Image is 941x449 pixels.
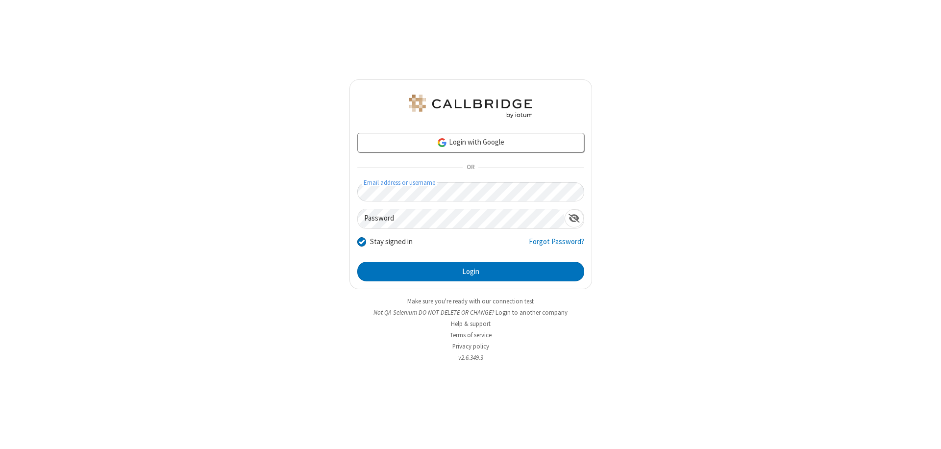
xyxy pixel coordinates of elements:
a: Terms of service [450,331,492,339]
a: Forgot Password? [529,236,584,255]
span: OR [463,161,478,175]
a: Privacy policy [452,342,489,350]
img: google-icon.png [437,137,447,148]
a: Help & support [451,320,491,328]
a: Login with Google [357,133,584,152]
li: v2.6.349.3 [349,353,592,362]
button: Login to another company [495,308,568,317]
label: Stay signed in [370,236,413,248]
img: QA Selenium DO NOT DELETE OR CHANGE [407,95,534,118]
input: Password [358,209,565,228]
li: Not QA Selenium DO NOT DELETE OR CHANGE? [349,308,592,317]
a: Make sure you're ready with our connection test [407,297,534,305]
input: Email address or username [357,182,584,201]
button: Login [357,262,584,281]
div: Show password [565,209,584,227]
